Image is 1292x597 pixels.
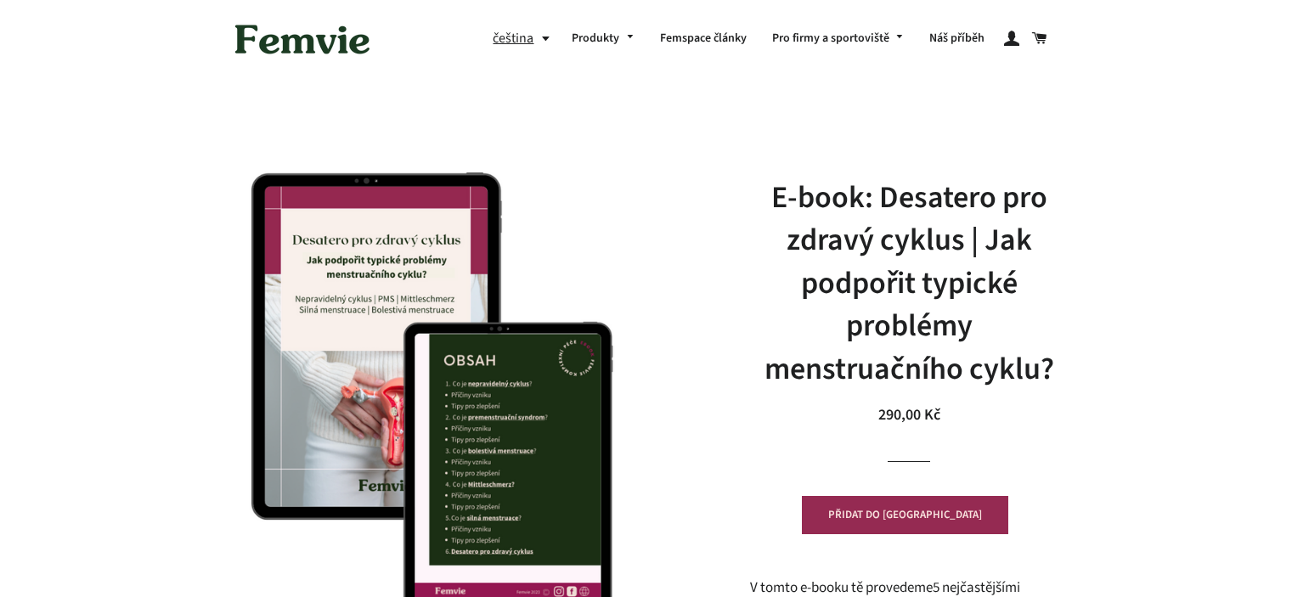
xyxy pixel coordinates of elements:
a: Produkty [559,17,647,61]
a: Femspace články [647,17,759,61]
h1: E-book: Desatero pro zdravý cyklus | Jak podpořit typické problémy menstruačního cyklu? [748,177,1070,391]
img: Femvie [226,13,379,65]
a: Pro firmy a sportoviště [759,17,917,61]
span: PŘIDAT DO [GEOGRAPHIC_DATA] [828,507,982,522]
button: čeština [493,27,559,50]
span: 290,00 Kč [878,404,940,425]
button: PŘIDAT DO [GEOGRAPHIC_DATA] [802,496,1008,533]
a: Náš příběh [917,17,997,61]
